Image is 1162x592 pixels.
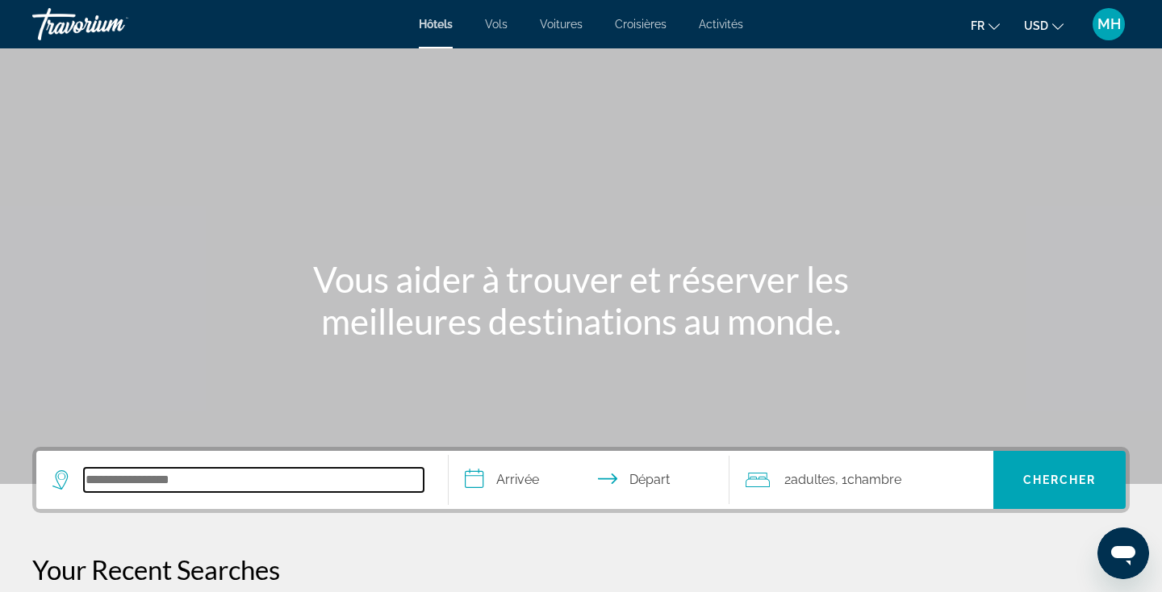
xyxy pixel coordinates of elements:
span: 2 [784,469,835,491]
iframe: Bouton de lancement de la fenêtre de messagerie [1097,527,1149,579]
span: Adultes [791,472,835,487]
input: Search hotel destination [84,468,424,492]
a: Hôtels [419,18,453,31]
span: USD [1024,19,1048,32]
p: Your Recent Searches [32,553,1130,586]
span: MH [1097,16,1121,32]
a: Voitures [540,18,583,31]
button: Travelers: 2 adults, 0 children [729,451,994,509]
span: Chambre [847,472,901,487]
span: , 1 [835,469,901,491]
button: User Menu [1088,7,1130,41]
div: Search widget [36,451,1126,509]
a: Travorium [32,3,194,45]
span: Chercher [1023,473,1097,486]
h1: Vous aider à trouver et réserver les meilleures destinations au monde. [278,258,884,342]
button: Search [993,451,1126,509]
a: Vols [485,18,508,31]
button: Select check in and out date [449,451,729,509]
button: Change currency [1024,14,1064,37]
a: Croisières [615,18,667,31]
button: Change language [971,14,1000,37]
span: fr [971,19,984,32]
a: Activités [699,18,743,31]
